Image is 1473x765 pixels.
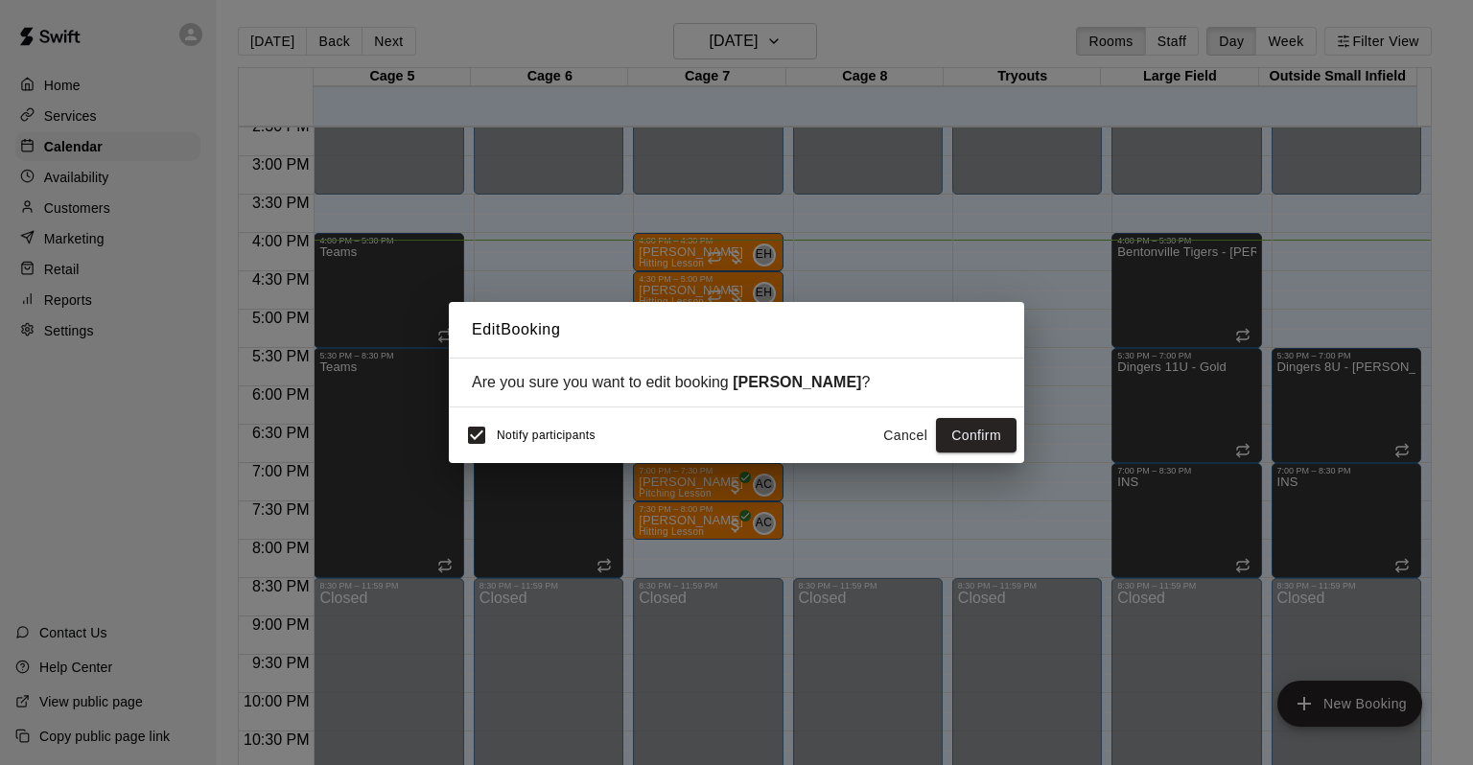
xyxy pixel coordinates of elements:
div: Are you sure you want to edit booking ? [472,374,1001,391]
button: Confirm [936,418,1017,453]
button: Cancel [875,418,936,453]
h2: Edit Booking [449,302,1024,358]
strong: [PERSON_NAME] [733,374,861,390]
span: Notify participants [497,429,596,442]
